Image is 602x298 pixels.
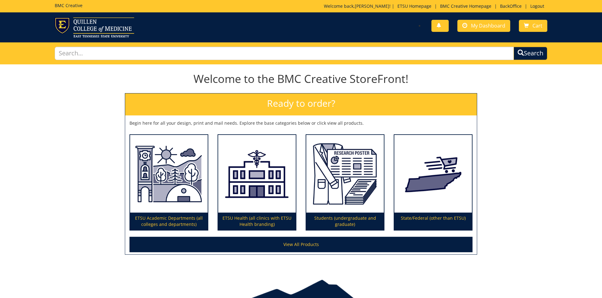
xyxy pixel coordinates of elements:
p: Students (undergraduate and graduate) [306,213,384,230]
a: State/Federal (other than ETSU) [394,135,472,230]
a: View All Products [129,237,473,252]
h1: Welcome to the BMC Creative StoreFront! [125,73,477,85]
p: ETSU Academic Departments (all colleges and departments) [130,213,208,230]
a: BMC Creative Homepage [437,3,494,9]
p: State/Federal (other than ETSU) [394,213,472,230]
a: ETSU Health (all clinics with ETSU Health branding) [218,135,296,230]
p: Welcome back, ! | | | | [324,3,547,9]
a: ETSU Homepage [394,3,435,9]
span: My Dashboard [471,22,505,29]
img: ETSU Health (all clinics with ETSU Health branding) [218,135,296,213]
a: BackOffice [497,3,525,9]
a: My Dashboard [457,20,510,32]
a: Students (undergraduate and graduate) [306,135,384,230]
input: Search... [55,47,514,60]
h2: Ready to order? [125,93,477,115]
img: State/Federal (other than ETSU) [394,135,472,213]
p: ETSU Health (all clinics with ETSU Health branding) [218,213,296,230]
a: [PERSON_NAME] [355,3,389,9]
img: ETSU logo [55,17,134,37]
button: Search [514,47,547,60]
a: Cart [519,20,547,32]
img: ETSU Academic Departments (all colleges and departments) [130,135,208,213]
a: Logout [527,3,547,9]
span: Cart [532,22,542,29]
img: Students (undergraduate and graduate) [306,135,384,213]
h5: BMC Creative [55,3,83,8]
a: ETSU Academic Departments (all colleges and departments) [130,135,208,230]
p: Begin here for all your design, print and mail needs. Explore the base categories below or click ... [129,120,473,126]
